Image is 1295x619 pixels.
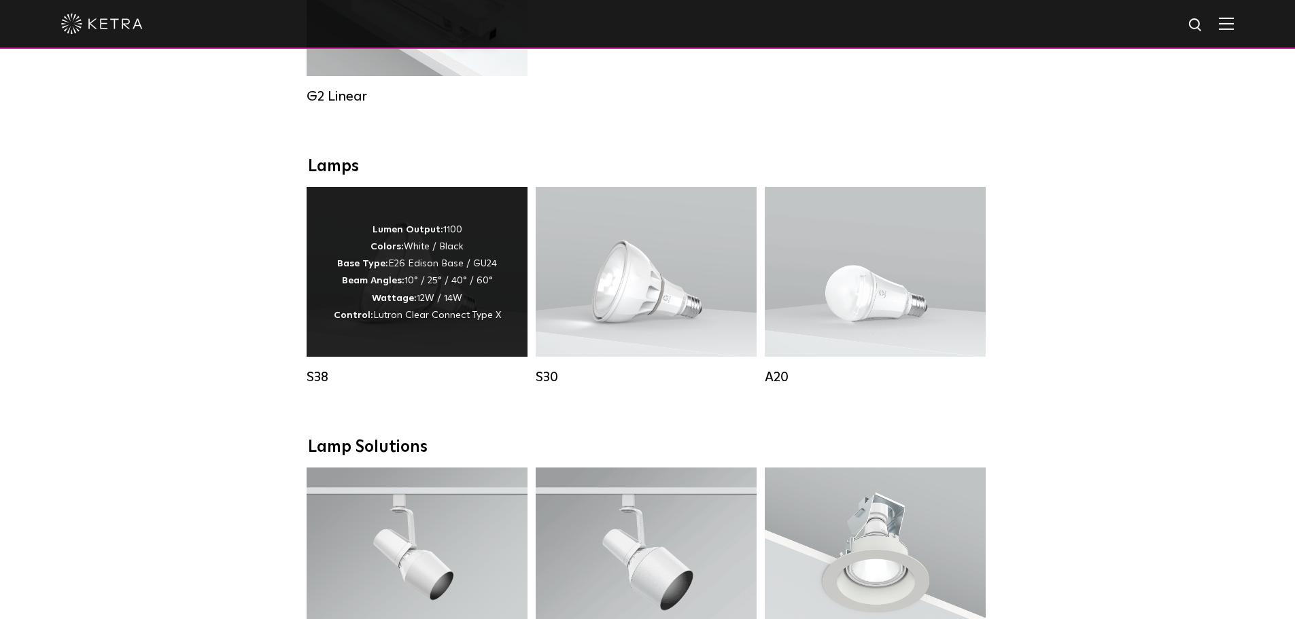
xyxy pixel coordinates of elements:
[334,311,373,320] strong: Control:
[536,369,757,385] div: S30
[337,259,388,268] strong: Base Type:
[308,157,988,177] div: Lamps
[372,294,417,303] strong: Wattage:
[307,187,528,392] a: S38 Lumen Output:1100Colors:White / BlackBase Type:E26 Edison Base / GU24Beam Angles:10° / 25° / ...
[370,242,404,251] strong: Colors:
[373,311,501,320] span: Lutron Clear Connect Type X
[765,187,986,392] a: A20 Lumen Output:600 / 800Colors:White / BlackBase Type:E26 Edison Base / GU24Beam Angles:Omni-Di...
[308,438,988,457] div: Lamp Solutions
[765,369,986,385] div: A20
[307,369,528,385] div: S38
[342,276,404,285] strong: Beam Angles:
[307,88,528,105] div: G2 Linear
[536,187,757,392] a: S30 Lumen Output:1100Colors:White / BlackBase Type:E26 Edison Base / GU24Beam Angles:15° / 25° / ...
[373,225,443,234] strong: Lumen Output:
[334,222,501,324] p: 1100 White / Black E26 Edison Base / GU24 10° / 25° / 40° / 60° 12W / 14W
[1219,17,1234,30] img: Hamburger%20Nav.svg
[61,14,143,34] img: ketra-logo-2019-white
[1188,17,1205,34] img: search icon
